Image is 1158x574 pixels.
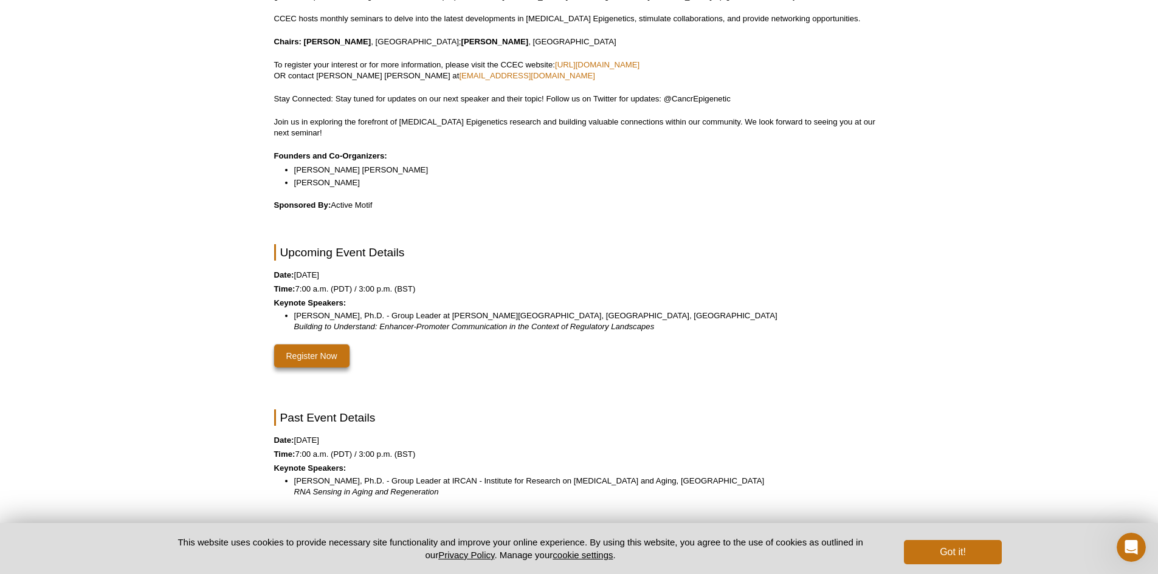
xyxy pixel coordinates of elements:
[274,270,884,281] p: [DATE]
[274,449,884,460] p: 7:00 a.m. (PDT) / 3:00 p.m. (BST)
[274,270,294,279] strong: Date:
[274,284,295,293] strong: Time:
[274,37,371,46] strong: Chairs: [PERSON_NAME]
[459,71,595,80] a: [EMAIL_ADDRESS][DOMAIN_NAME]
[274,463,346,473] strong: Keynote Speakers:
[274,409,884,426] h2: Past Event Details
[157,536,884,561] p: This website uses cookies to provide necessary site functionality and improve your online experie...
[555,60,639,69] a: [URL][DOMAIN_NAME]
[904,540,1001,564] button: Got it!
[294,177,872,188] li: [PERSON_NAME]
[274,36,884,47] p: , [GEOGRAPHIC_DATA]; , [GEOGRAPHIC_DATA]
[274,200,331,210] strong: Sponsored By:
[274,298,346,307] strong: Keynote Speakers:
[274,284,884,295] p: 7:00 a.m. (PDT) / 3:00 p.m. (BST)
[294,476,872,497] li: [PERSON_NAME], Ph.D. - Group Leader at IRCAN - Institute for Research on [MEDICAL_DATA] and Aging...
[294,165,872,176] li: [PERSON_NAME] [PERSON_NAME]
[274,200,884,211] p: Active Motif
[553,550,613,560] button: cookie settings
[274,94,884,104] p: Stay Connected: Stay tuned for updates on our next speaker and their topic! Follow us on Twitter ...
[294,487,439,496] em: RNA Sensing in Aging and Regeneration
[274,436,294,445] strong: Date:
[274,60,884,81] p: To register your interest or for more information, please visit the CCEC website: OR contact [PER...
[438,550,494,560] a: Privacy Policy
[294,310,872,332] li: [PERSON_NAME], Ph.D. - Group Leader at [PERSON_NAME][GEOGRAPHIC_DATA], [GEOGRAPHIC_DATA], [GEOGRA...
[274,13,884,24] p: CCEC hosts monthly seminars to delve into the latest developments in [MEDICAL_DATA] Epigenetics, ...
[274,151,387,160] strong: Founders and Co-Organizers:
[274,344,350,367] a: Register Now
[274,435,884,446] p: [DATE]
[294,322,655,331] em: Building to Understand: Enhancer-Promoter Communication in the Context of Regulatory Landscapes
[274,449,295,459] strong: Time:
[1117,533,1146,562] iframe: Intercom live chat
[274,244,884,261] h2: Upcoming Event Details
[274,117,884,138] p: Join us in exploring the forefront of [MEDICAL_DATA] Epigenetics research and building valuable c...
[461,37,529,46] strong: [PERSON_NAME]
